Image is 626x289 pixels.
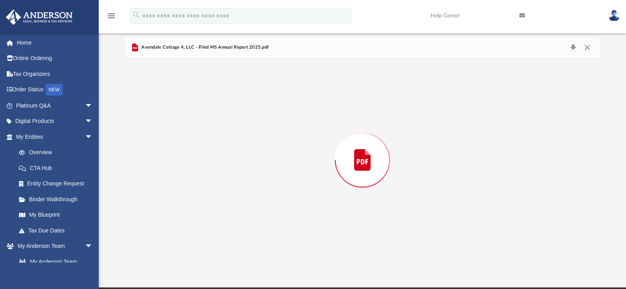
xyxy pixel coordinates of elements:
a: My Anderson Teamarrow_drop_down [6,238,101,254]
a: Overview [11,145,105,161]
button: Download [566,42,580,53]
span: arrow_drop_down [85,238,101,255]
a: My Entitiesarrow_drop_down [6,129,105,145]
img: Anderson Advisors Platinum Portal [4,9,75,25]
a: Binder Walkthrough [11,191,105,207]
a: Tax Organizers [6,66,105,82]
a: Online Ordering [6,51,105,66]
a: My Blueprint [11,207,101,223]
a: Entity Change Request [11,176,105,192]
span: arrow_drop_down [85,129,101,145]
a: Digital Productsarrow_drop_down [6,113,105,129]
span: arrow_drop_down [85,98,101,114]
span: Avondale Cottage 4, LLC - Filed MS Annual Report 2025.pdf [140,44,269,51]
a: menu [107,15,116,21]
div: Preview [125,37,600,262]
a: Tax Due Dates [11,223,105,238]
img: User Pic [608,10,620,21]
a: My Anderson Team [11,254,97,270]
i: search [132,11,141,19]
a: CTA Hub [11,160,105,176]
a: Platinum Q&Aarrow_drop_down [6,98,105,113]
div: NEW [45,84,63,96]
button: Close [580,42,594,53]
a: Home [6,35,105,51]
a: Order StatusNEW [6,82,105,98]
span: arrow_drop_down [85,113,101,130]
i: menu [107,11,116,21]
